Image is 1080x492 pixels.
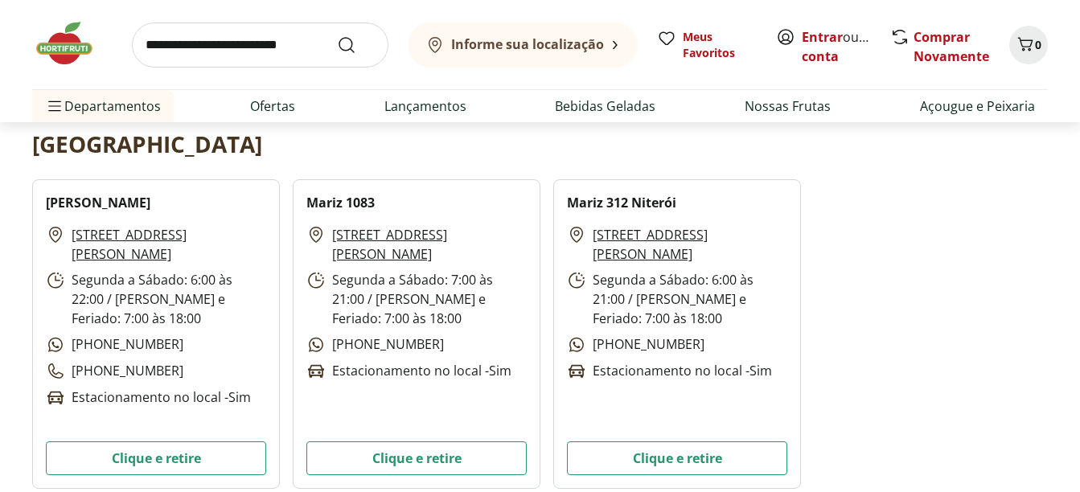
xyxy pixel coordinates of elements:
[1009,26,1048,64] button: Carrinho
[567,441,787,475] button: Clique e retire
[46,270,266,328] p: Segunda a Sábado: 6:00 às 22:00 / [PERSON_NAME] e Feriado: 7:00 às 18:00
[593,225,787,264] a: [STREET_ADDRESS][PERSON_NAME]
[745,96,831,116] a: Nossas Frutas
[567,334,704,355] p: [PHONE_NUMBER]
[46,387,251,408] p: Estacionamento no local - Sim
[306,334,444,355] p: [PHONE_NUMBER]
[337,35,376,55] button: Submit Search
[567,193,676,212] h2: Mariz 312 Niterói
[408,23,638,68] button: Informe sua localização
[657,29,757,61] a: Meus Favoritos
[72,225,266,264] a: [STREET_ADDRESS][PERSON_NAME]
[555,96,655,116] a: Bebidas Geladas
[914,28,989,65] a: Comprar Novamente
[384,96,466,116] a: Lançamentos
[306,193,375,212] h2: Mariz 1083
[567,270,787,328] p: Segunda a Sábado: 6:00 às 21:00 / [PERSON_NAME] e Feriado: 7:00 às 18:00
[46,193,150,212] h2: [PERSON_NAME]
[46,441,266,475] button: Clique e retire
[306,270,527,328] p: Segunda a Sábado: 7:00 às 21:00 / [PERSON_NAME] e Feriado: 7:00 às 18:00
[45,87,64,125] button: Menu
[920,96,1035,116] a: Açougue e Peixaria
[250,96,295,116] a: Ofertas
[32,19,113,68] img: Hortifruti
[306,361,511,381] p: Estacionamento no local - Sim
[802,28,890,65] a: Criar conta
[683,29,757,61] span: Meus Favoritos
[46,334,183,355] p: [PHONE_NUMBER]
[45,87,161,125] span: Departamentos
[567,361,772,381] p: Estacionamento no local - Sim
[32,128,262,160] h2: [GEOGRAPHIC_DATA]
[132,23,388,68] input: search
[802,28,843,46] a: Entrar
[46,361,183,381] p: [PHONE_NUMBER]
[802,27,873,66] span: ou
[1035,37,1041,52] span: 0
[306,441,527,475] button: Clique e retire
[332,225,527,264] a: [STREET_ADDRESS][PERSON_NAME]
[451,35,604,53] b: Informe sua localização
